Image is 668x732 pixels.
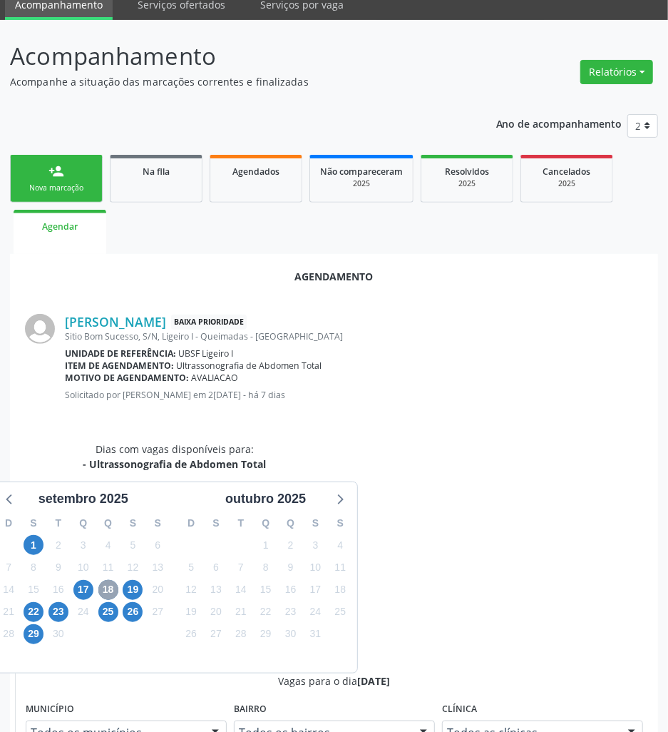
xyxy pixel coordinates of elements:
[281,624,301,644] span: quinta-feira, 30 de outubro de 2025
[358,674,391,688] span: [DATE]
[65,330,643,342] div: Sitio Bom Sucesso, S/N, Ligeiro I - Queimadas - [GEOGRAPHIC_DATA]
[143,166,170,178] span: Na fila
[496,114,622,132] p: Ano de acompanhamento
[177,360,322,372] span: Ultrassonografia de Abdomen Total
[228,512,253,534] div: T
[330,602,350,622] span: sábado, 25 de outubro de 2025
[531,178,602,189] div: 2025
[206,557,226,577] span: segunda-feira, 6 de outubro de 2025
[73,580,93,600] span: quarta-feira, 17 de setembro de 2025
[33,489,134,509] div: setembro 2025
[48,624,68,644] span: terça-feira, 30 de setembro de 2025
[330,557,350,577] span: sábado, 11 de outubro de 2025
[123,602,143,622] span: sexta-feira, 26 de setembro de 2025
[181,557,201,577] span: domingo, 5 de outubro de 2025
[232,166,279,178] span: Agendados
[83,457,266,472] div: - Ultrassonografia de Abdomen Total
[256,624,276,644] span: quarta-feira, 29 de outubro de 2025
[25,314,55,344] img: img
[231,557,251,577] span: terça-feira, 7 de outubro de 2025
[181,602,201,622] span: domingo, 19 de outubro de 2025
[24,602,43,622] span: segunda-feira, 22 de setembro de 2025
[305,602,325,622] span: sexta-feira, 24 de outubro de 2025
[181,624,201,644] span: domingo, 26 de outubro de 2025
[231,580,251,600] span: terça-feira, 14 de outubro de 2025
[73,602,93,622] span: quarta-feira, 24 de setembro de 2025
[148,602,168,622] span: sábado, 27 de setembro de 2025
[25,269,643,284] div: Agendamento
[234,698,267,721] label: Bairro
[181,580,201,600] span: domingo, 12 de outubro de 2025
[580,60,653,84] button: Relatórios
[98,580,118,600] span: quinta-feira, 18 de setembro de 2025
[65,372,189,384] b: Motivo de agendamento:
[305,557,325,577] span: sexta-feira, 10 de outubro de 2025
[24,624,43,644] span: segunda-feira, 29 de setembro de 2025
[204,512,229,534] div: S
[253,512,278,534] div: Q
[24,557,43,577] span: segunda-feira, 8 de setembro de 2025
[65,360,174,372] b: Item de agendamento:
[46,512,71,534] div: T
[305,580,325,600] span: sexta-feira, 17 de outubro de 2025
[73,535,93,555] span: quarta-feira, 3 de setembro de 2025
[431,178,503,189] div: 2025
[21,183,92,193] div: Nova marcação
[305,624,325,644] span: sexta-feira, 31 de outubro de 2025
[65,389,643,401] p: Solicitado por [PERSON_NAME] em 2[DATE] - há 7 dias
[281,535,301,555] span: quinta-feira, 2 de outubro de 2025
[10,39,463,74] p: Acompanhamento
[24,580,43,600] span: segunda-feira, 15 de setembro de 2025
[48,163,64,179] div: person_add
[21,512,46,534] div: S
[320,178,403,189] div: 2025
[98,602,118,622] span: quinta-feira, 25 de setembro de 2025
[305,535,325,555] span: sexta-feira, 3 de outubro de 2025
[256,580,276,600] span: quarta-feira, 15 de outubro de 2025
[65,347,176,360] b: Unidade de referência:
[256,602,276,622] span: quarta-feira, 22 de outubro de 2025
[120,512,145,534] div: S
[48,535,68,555] span: terça-feira, 2 de setembro de 2025
[98,557,118,577] span: quinta-feira, 11 de setembro de 2025
[206,624,226,644] span: segunda-feira, 27 de outubro de 2025
[48,580,68,600] span: terça-feira, 16 de setembro de 2025
[123,535,143,555] span: sexta-feira, 5 de setembro de 2025
[65,314,166,330] a: [PERSON_NAME]
[179,512,204,534] div: D
[206,602,226,622] span: segunda-feira, 20 de outubro de 2025
[48,602,68,622] span: terça-feira, 23 de setembro de 2025
[73,557,93,577] span: quarta-feira, 10 de setembro de 2025
[256,557,276,577] span: quarta-feira, 8 de outubro de 2025
[148,557,168,577] span: sábado, 13 de setembro de 2025
[231,602,251,622] span: terça-feira, 21 de outubro de 2025
[179,347,234,360] span: UBSF Ligeiro I
[330,535,350,555] span: sábado, 4 de outubro de 2025
[281,580,301,600] span: quinta-feira, 16 de outubro de 2025
[123,557,143,577] span: sexta-feira, 12 de setembro de 2025
[123,580,143,600] span: sexta-feira, 19 de setembro de 2025
[231,624,251,644] span: terça-feira, 28 de outubro de 2025
[83,442,266,472] div: Dias com vagas disponíveis para:
[328,512,353,534] div: S
[98,535,118,555] span: quinta-feira, 4 de setembro de 2025
[320,166,403,178] span: Não compareceram
[192,372,239,384] span: AVALIACAO
[330,580,350,600] span: sábado, 18 de outubro de 2025
[42,220,78,233] span: Agendar
[206,580,226,600] span: segunda-feira, 13 de outubro de 2025
[10,74,463,89] p: Acompanhe a situação das marcações correntes e finalizadas
[543,166,591,178] span: Cancelados
[71,512,96,534] div: Q
[445,166,489,178] span: Resolvidos
[303,512,328,534] div: S
[148,535,168,555] span: sábado, 6 de setembro de 2025
[48,557,68,577] span: terça-feira, 9 de setembro de 2025
[281,602,301,622] span: quinta-feira, 23 de outubro de 2025
[442,698,477,721] label: Clínica
[145,512,170,534] div: S
[24,535,43,555] span: segunda-feira, 1 de setembro de 2025
[278,512,303,534] div: Q
[256,535,276,555] span: quarta-feira, 1 de outubro de 2025
[281,557,301,577] span: quinta-feira, 9 de outubro de 2025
